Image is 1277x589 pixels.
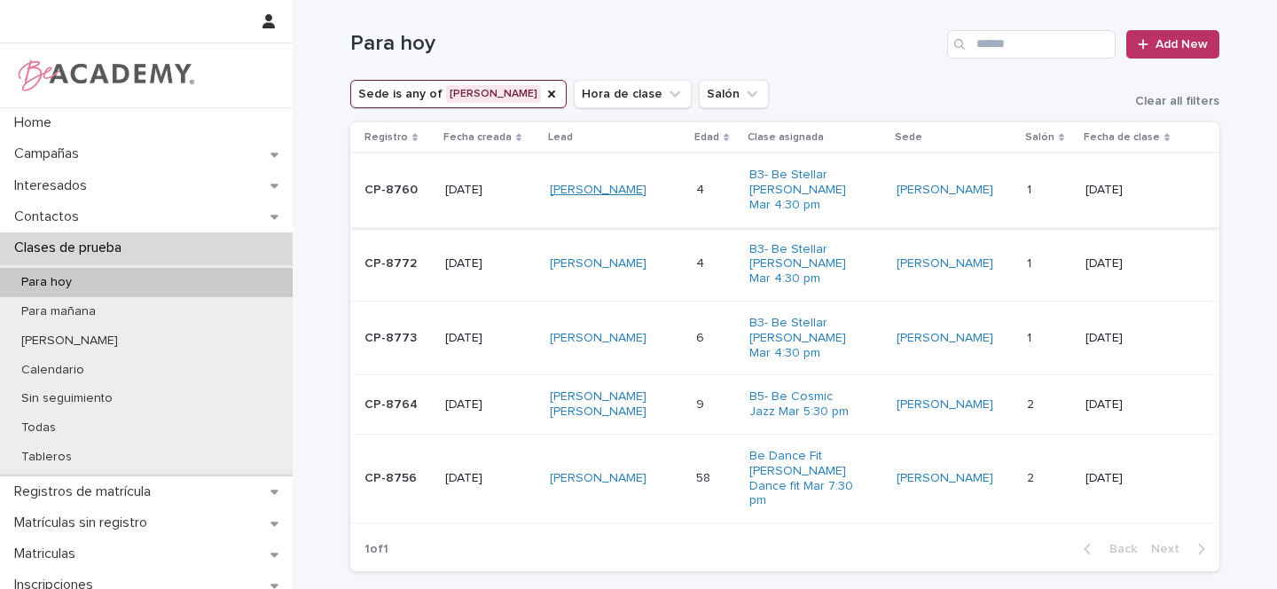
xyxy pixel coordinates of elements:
span: Clear all filters [1135,95,1219,107]
button: Sede [350,80,567,108]
p: 2 [1027,467,1038,486]
p: CP-8772 [364,256,431,271]
a: [PERSON_NAME] [897,256,993,271]
a: [PERSON_NAME] [897,397,993,412]
p: Registro [364,128,408,147]
p: 58 [696,467,714,486]
p: [DATE] [445,183,536,198]
button: Next [1144,541,1219,557]
a: Add New [1126,30,1219,59]
a: [PERSON_NAME] [897,183,993,198]
p: 2 [1027,394,1038,412]
p: Edad [694,128,719,147]
p: Calendario [7,363,98,378]
p: Clase asignada [748,128,824,147]
p: [DATE] [1085,183,1191,198]
span: Back [1099,543,1137,555]
button: Salón [699,80,769,108]
button: Back [1069,541,1144,557]
p: CP-8756 [364,471,431,486]
p: Contactos [7,208,93,225]
p: Campañas [7,145,93,162]
tr: CP-8772[DATE][PERSON_NAME] 44 B3- Be Stellar [PERSON_NAME] Mar 4:30 pm [PERSON_NAME] 11 [DATE] [350,227,1219,301]
p: [DATE] [1085,471,1191,486]
p: 6 [696,327,708,346]
p: [DATE] [445,331,536,346]
tr: CP-8756[DATE][PERSON_NAME] 5858 Be Dance Fit [PERSON_NAME] Dance fit Mar 7:30 pm [PERSON_NAME] 22... [350,434,1219,522]
p: CP-8760 [364,183,431,198]
p: Salón [1025,128,1054,147]
p: Tableros [7,450,86,465]
a: [PERSON_NAME] [PERSON_NAME] [550,389,661,420]
a: [PERSON_NAME] [550,471,646,486]
p: Sin seguimiento [7,391,127,406]
h1: Para hoy [350,31,940,57]
button: Hora de clase [574,80,692,108]
span: Next [1151,543,1190,555]
p: 1 [1027,179,1035,198]
p: Todas [7,420,70,436]
p: Sede [895,128,922,147]
p: 4 [696,253,708,271]
a: [PERSON_NAME] [550,331,646,346]
a: [PERSON_NAME] [897,331,993,346]
a: Be Dance Fit [PERSON_NAME] Dance fit Mar 7:30 pm [749,449,860,508]
p: [PERSON_NAME] [7,334,132,349]
p: Interesados [7,177,101,194]
p: Matrículas sin registro [7,514,161,531]
a: B3- Be Stellar [PERSON_NAME] Mar 4:30 pm [749,242,860,287]
a: [PERSON_NAME] [550,256,646,271]
p: [DATE] [445,471,536,486]
a: [PERSON_NAME] [550,183,646,198]
p: Fecha de clase [1084,128,1160,147]
p: 1 [1027,327,1035,346]
p: 9 [696,394,708,412]
p: [DATE] [1085,397,1191,412]
p: Clases de prueba [7,240,136,256]
p: [DATE] [1085,331,1191,346]
p: Lead [548,128,573,147]
input: Search [947,30,1116,59]
p: Registros de matrícula [7,483,165,500]
span: Add New [1156,38,1208,51]
a: B3- Be Stellar [PERSON_NAME] Mar 4:30 pm [749,168,860,212]
p: Home [7,114,66,131]
a: [PERSON_NAME] [897,471,993,486]
p: CP-8764 [364,397,431,412]
p: [DATE] [445,397,536,412]
p: CP-8773 [364,331,431,346]
p: 4 [696,179,708,198]
p: Fecha creada [443,128,512,147]
a: B3- Be Stellar [PERSON_NAME] Mar 4:30 pm [749,316,860,360]
p: Para mañana [7,304,110,319]
p: 1 [1027,253,1035,271]
p: Matriculas [7,546,90,562]
p: [DATE] [445,256,536,271]
tr: CP-8760[DATE][PERSON_NAME] 44 B3- Be Stellar [PERSON_NAME] Mar 4:30 pm [PERSON_NAME] 11 [DATE] [350,153,1219,227]
tr: CP-8764[DATE][PERSON_NAME] [PERSON_NAME] 99 B5- Be Cosmic Jazz Mar 5:30 pm [PERSON_NAME] 22 [DATE] [350,375,1219,435]
tr: CP-8773[DATE][PERSON_NAME] 66 B3- Be Stellar [PERSON_NAME] Mar 4:30 pm [PERSON_NAME] 11 [DATE] [350,301,1219,374]
p: Para hoy [7,275,86,290]
img: WPrjXfSUmiLcdUfaYY4Q [14,58,196,93]
p: [DATE] [1085,256,1191,271]
a: B5- Be Cosmic Jazz Mar 5:30 pm [749,389,860,420]
button: Clear all filters [1121,95,1219,107]
p: 1 of 1 [350,528,403,571]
